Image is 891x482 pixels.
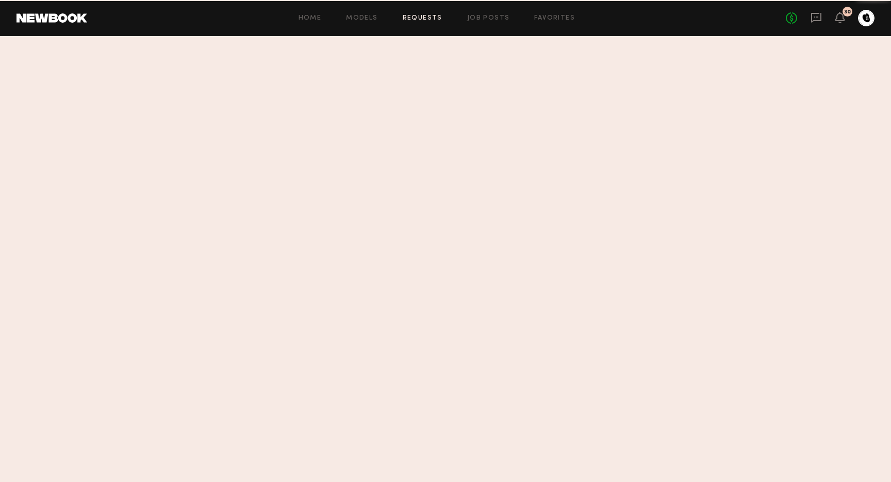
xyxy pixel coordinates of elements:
[534,15,575,22] a: Favorites
[467,15,510,22] a: Job Posts
[844,9,851,15] div: 30
[403,15,442,22] a: Requests
[346,15,377,22] a: Models
[299,15,322,22] a: Home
